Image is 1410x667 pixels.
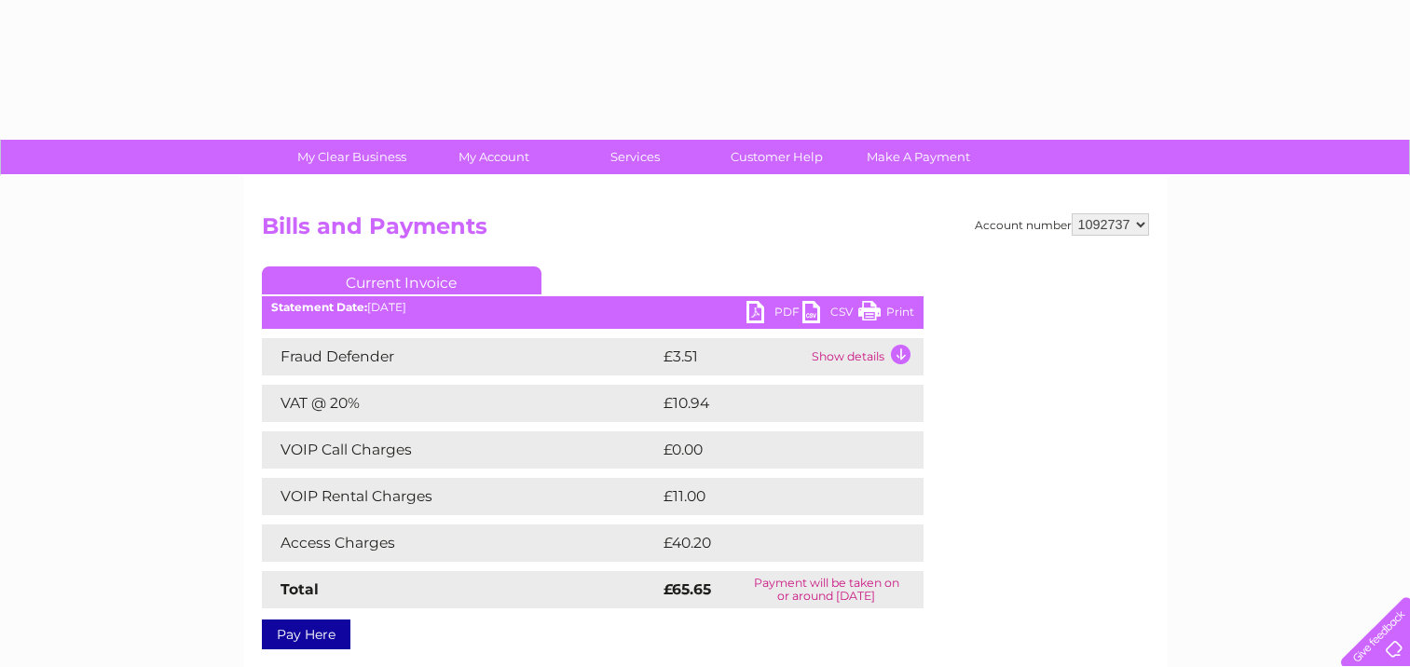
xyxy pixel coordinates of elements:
a: Current Invoice [262,266,541,294]
a: Services [558,140,712,174]
h2: Bills and Payments [262,213,1149,249]
td: Payment will be taken on or around [DATE] [730,571,924,608]
strong: £65.65 [664,580,711,598]
td: £10.94 [659,385,885,422]
td: Access Charges [262,524,659,562]
td: £11.00 [659,478,883,515]
a: PDF [746,301,802,328]
a: Make A Payment [842,140,995,174]
td: £0.00 [659,431,881,469]
a: My Clear Business [275,140,429,174]
td: £40.20 [659,524,886,562]
div: Account number [975,213,1149,236]
a: My Account [417,140,570,174]
td: £3.51 [659,338,807,375]
td: VOIP Rental Charges [262,478,659,515]
div: [DATE] [262,301,924,314]
td: Fraud Defender [262,338,659,375]
a: Pay Here [262,619,350,649]
td: VOIP Call Charges [262,431,659,469]
strong: Total [281,580,319,598]
td: VAT @ 20% [262,385,659,422]
a: CSV [802,301,858,328]
a: Print [858,301,914,328]
a: Customer Help [700,140,854,174]
td: Show details [807,338,924,375]
b: Statement Date: [271,300,367,314]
